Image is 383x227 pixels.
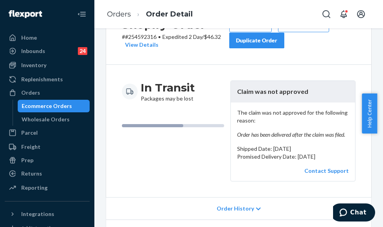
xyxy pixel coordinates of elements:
[21,210,54,218] div: Integrations
[5,73,90,86] a: Replenishments
[319,6,334,22] button: Open Search Box
[21,129,38,137] div: Parcel
[22,115,70,123] div: Wholesale Orders
[21,75,63,83] div: Replenishments
[22,102,72,110] div: Ecommerce Orders
[21,170,42,178] div: Returns
[5,126,90,139] a: Parcel
[5,208,90,220] button: Integrations
[74,6,90,22] button: Close Navigation
[21,34,37,42] div: Home
[304,167,349,174] a: Contact Support
[21,156,33,164] div: Prep
[162,33,202,40] span: Expedited 2 Day
[21,184,48,192] div: Reporting
[78,47,87,55] div: 24
[237,109,349,139] p: The claim was not approved for the following reason:
[237,145,349,153] p: Shipped Date: [DATE]
[122,33,229,49] p: # #254592316 / $46.32
[18,113,90,126] a: Wholesale Orders
[5,45,90,57] a: Inbounds24
[237,131,349,139] em: Order has been delivered after the claim was filed.
[362,93,377,134] button: Help Center
[336,6,352,22] button: Open notifications
[229,33,284,48] button: Duplicate Order
[21,47,45,55] div: Inbounds
[5,141,90,153] a: Freight
[5,181,90,194] a: Reporting
[158,33,161,40] span: •
[353,6,369,22] button: Open account menu
[5,59,90,71] a: Inventory
[236,37,278,44] div: Duplicate Order
[333,203,375,223] iframe: Opens a widget where you can chat to one of our agents
[18,100,90,112] a: Ecommerce Orders
[141,81,195,103] div: Packages may be lost
[21,89,40,97] div: Orders
[21,143,41,151] div: Freight
[101,3,199,26] ol: breadcrumbs
[5,154,90,167] a: Prep
[146,10,193,18] a: Order Detail
[237,153,349,161] p: Promised Delivery Date: [DATE]
[5,31,90,44] a: Home
[107,10,131,18] a: Orders
[217,205,254,212] span: Order History
[9,10,42,18] img: Flexport logo
[5,86,90,99] a: Orders
[5,167,90,180] a: Returns
[141,81,195,95] h3: In Transit
[122,41,158,49] button: View Details
[231,81,355,103] header: Claim was not approved
[21,61,46,69] div: Inventory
